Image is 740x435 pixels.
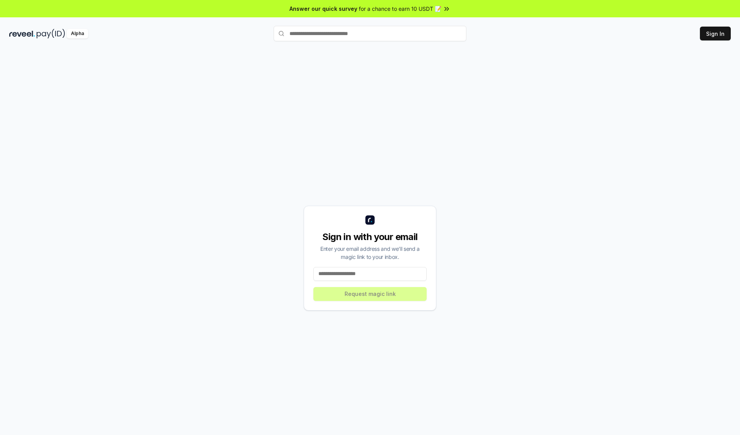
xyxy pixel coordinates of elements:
div: Alpha [67,29,88,39]
span: Answer our quick survey [289,5,357,13]
img: logo_small [365,215,375,225]
div: Sign in with your email [313,231,427,243]
img: reveel_dark [9,29,35,39]
div: Enter your email address and we’ll send a magic link to your inbox. [313,245,427,261]
img: pay_id [37,29,65,39]
span: for a chance to earn 10 USDT 📝 [359,5,441,13]
button: Sign In [700,27,731,40]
